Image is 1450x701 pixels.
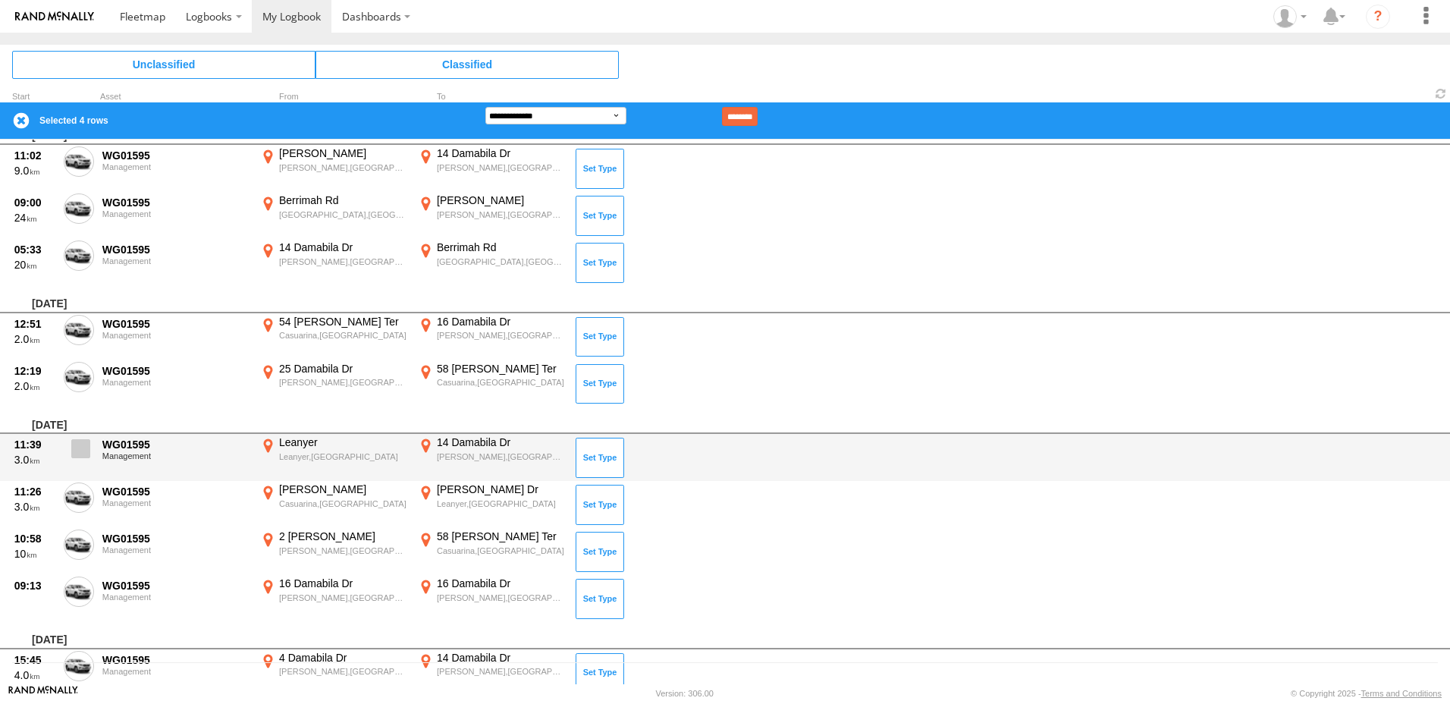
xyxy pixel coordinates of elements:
div: Leanyer,[GEOGRAPHIC_DATA] [279,451,407,462]
div: Management [102,331,250,340]
button: Click to Set [576,196,624,235]
div: 11:26 [14,485,55,498]
button: Click to Set [576,364,624,404]
div: 3.0 [14,500,55,514]
div: Asset [100,93,252,101]
label: Click to View Event Location [258,435,410,479]
label: Click to View Event Location [258,483,410,527]
div: From [258,93,410,101]
button: Click to Set [576,149,624,188]
div: Berrimah Rd [279,193,407,207]
div: Berrimah Rd [437,240,565,254]
div: WG01595 [102,196,250,209]
div: [PERSON_NAME],[GEOGRAPHIC_DATA] [437,666,565,677]
div: 14 Damabila Dr [279,240,407,254]
div: WG01595 [102,653,250,667]
div: [PERSON_NAME],[GEOGRAPHIC_DATA] [279,666,407,677]
div: Leanyer [279,435,407,449]
label: Click to View Event Location [416,193,567,237]
label: Click to View Event Location [258,530,410,574]
div: Management [102,162,250,171]
div: 09:00 [14,196,55,209]
div: 16 Damabila Dr [437,577,565,590]
div: [PERSON_NAME] [279,483,407,496]
label: Click to View Event Location [416,146,567,190]
label: Click to View Event Location [258,315,410,359]
div: [PERSON_NAME] [279,146,407,160]
span: Refresh [1432,86,1450,101]
button: Click to Set [576,317,624,357]
div: WG01595 [102,438,250,451]
div: 58 [PERSON_NAME] Ter [437,530,565,543]
i: ? [1366,5,1390,29]
div: [PERSON_NAME] Dr [437,483,565,496]
button: Click to Set [576,485,624,524]
div: [PERSON_NAME],[GEOGRAPHIC_DATA] [279,162,407,173]
span: Click to view Unclassified Trips [12,51,315,78]
div: Management [102,667,250,676]
label: Clear Selection [12,112,30,130]
span: Click to view Classified Trips [315,51,619,78]
label: Click to View Event Location [416,315,567,359]
div: Casuarina,[GEOGRAPHIC_DATA] [437,377,565,388]
div: [PERSON_NAME],[GEOGRAPHIC_DATA] [437,162,565,173]
label: Click to View Event Location [416,435,567,479]
div: © Copyright 2025 - [1291,689,1442,698]
div: Management [102,593,250,602]
div: Trevor Wilson [1268,5,1312,28]
div: Click to Sort [12,93,58,101]
div: 2 [PERSON_NAME] [279,530,407,543]
label: Click to View Event Location [416,651,567,695]
label: Click to View Event Location [258,240,410,284]
button: Click to Set [576,438,624,477]
div: [PERSON_NAME] [437,193,565,207]
div: WG01595 [102,243,250,256]
div: [GEOGRAPHIC_DATA],[GEOGRAPHIC_DATA] [437,256,565,267]
div: [PERSON_NAME],[GEOGRAPHIC_DATA] [279,256,407,267]
div: 54 [PERSON_NAME] Ter [279,315,407,328]
div: 10 [14,547,55,561]
div: To [416,93,567,101]
div: [PERSON_NAME],[GEOGRAPHIC_DATA] [437,593,565,603]
div: Management [102,498,250,508]
label: Click to View Event Location [416,577,567,621]
div: 3.0 [14,453,55,467]
label: Click to View Event Location [416,530,567,574]
div: 24 [14,211,55,225]
div: 05:33 [14,243,55,256]
div: 9.0 [14,164,55,178]
div: 12:19 [14,364,55,378]
div: [PERSON_NAME],[GEOGRAPHIC_DATA] [437,209,565,220]
div: 4.0 [14,668,55,682]
div: Management [102,209,250,218]
div: 25 Damabila Dr [279,362,407,376]
a: Visit our Website [8,686,78,701]
label: Click to View Event Location [258,651,410,695]
div: [PERSON_NAME],[GEOGRAPHIC_DATA] [279,377,407,388]
button: Click to Set [576,243,624,282]
button: Click to Set [576,532,624,571]
div: [GEOGRAPHIC_DATA],[GEOGRAPHIC_DATA] [279,209,407,220]
div: 16 Damabila Dr [279,577,407,590]
div: Casuarina,[GEOGRAPHIC_DATA] [279,498,407,509]
div: [PERSON_NAME],[GEOGRAPHIC_DATA] [437,451,565,462]
div: Version: 306.00 [656,689,714,698]
div: 14 Damabila Dr [437,435,565,449]
label: Click to View Event Location [258,577,410,621]
div: WG01595 [102,317,250,331]
button: Click to Set [576,579,624,618]
div: 58 [PERSON_NAME] Ter [437,362,565,376]
label: Click to View Event Location [416,483,567,527]
div: WG01595 [102,579,250,593]
div: 12:51 [14,317,55,331]
label: Click to View Event Location [416,240,567,284]
div: WG01595 [102,485,250,498]
label: Click to View Event Location [258,193,410,237]
div: Management [102,256,250,266]
div: WG01595 [102,532,250,545]
div: 2.0 [14,332,55,346]
div: Management [102,545,250,555]
div: Casuarina,[GEOGRAPHIC_DATA] [279,330,407,341]
div: 11:39 [14,438,55,451]
div: Management [102,451,250,461]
